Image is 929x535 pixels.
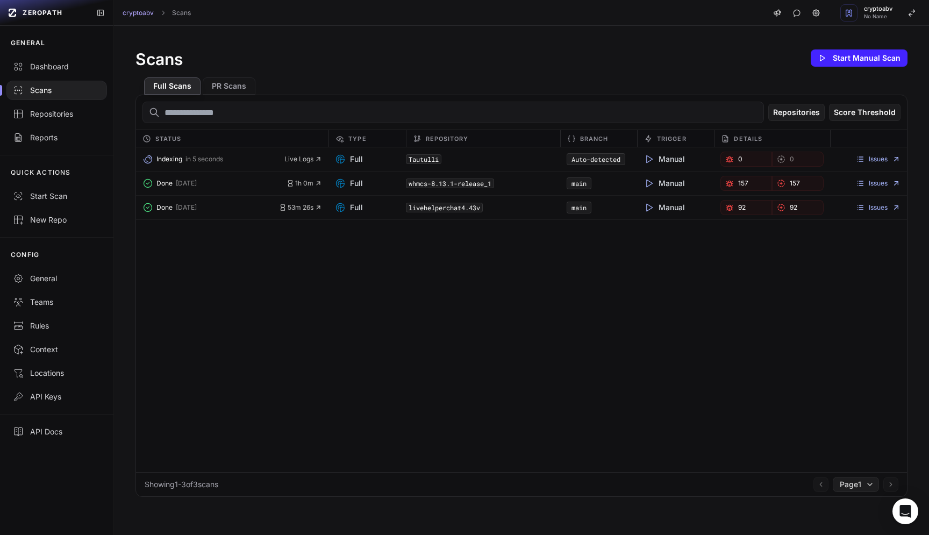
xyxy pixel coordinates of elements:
span: in 5 seconds [185,155,223,163]
div: Locations [13,368,101,379]
button: Page1 [833,477,879,492]
span: Details [734,132,762,145]
button: Indexing in 5 seconds [142,152,285,167]
span: Done [156,179,173,188]
div: General [13,273,101,284]
span: Manual [644,202,685,213]
a: 0 [772,152,824,167]
button: 53m 26s [279,203,322,212]
a: main [571,203,587,212]
code: livehelperchat4.43v [406,203,483,212]
span: Repository [426,132,469,145]
button: Repositories [768,104,825,121]
div: API Docs [13,426,101,437]
div: Showing 1 - 3 of 3 scans [145,479,218,490]
span: 0 [738,155,742,163]
p: CONFIG [11,251,39,259]
div: Open Intercom Messenger [892,498,918,524]
span: Indexing [156,155,182,163]
a: main [571,179,587,188]
code: Tautulli [406,154,441,164]
a: 0 [720,152,772,167]
span: No Name [864,14,892,19]
div: Scans [13,85,101,96]
a: 92 [772,200,824,215]
span: cryptoabv [864,6,892,12]
nav: breadcrumb [123,9,191,17]
div: Teams [13,297,101,308]
p: GENERAL [11,39,45,47]
span: 92 [738,203,746,212]
div: Context [13,344,101,355]
button: Live Logs [284,155,322,163]
span: Branch [580,132,609,145]
button: 1h 0m [287,179,322,188]
div: Dashboard [13,61,101,72]
div: Rules [13,320,101,331]
span: 157 [790,179,800,188]
button: Start Manual Scan [811,49,907,67]
span: 0 [790,155,794,163]
button: Full Scans [144,77,201,95]
span: Trigger [657,132,687,145]
div: Reports [13,132,101,143]
button: Done [DATE] [142,200,280,215]
code: Auto-detected [567,153,625,165]
span: Done [156,203,173,212]
span: ZEROPATH [23,9,62,17]
div: API Keys [13,391,101,402]
span: Full [335,154,363,165]
svg: chevron right, [159,9,167,17]
span: [DATE] [176,179,197,188]
div: Start Scan [13,191,101,202]
a: Issues [856,203,901,212]
p: QUICK ACTIONS [11,168,71,177]
span: Full [335,178,363,189]
a: 157 [772,176,824,191]
a: Issues [856,155,901,163]
span: [DATE] [176,203,197,212]
span: 92 [790,203,797,212]
div: New Repo [13,215,101,225]
span: Full [335,202,363,213]
span: 157 [738,179,748,188]
a: Issues [856,179,901,188]
span: Manual [644,154,685,165]
button: Done [DATE] [142,176,287,191]
a: ZEROPATH [4,4,88,22]
a: 92 [720,200,772,215]
a: cryptoabv [123,9,154,17]
button: PR Scans [203,77,255,95]
h1: Scans [135,49,183,69]
span: Status [155,132,182,145]
span: Type [348,132,366,145]
code: whmcs-8.13.1-release_1 [406,179,494,188]
button: Score Threshold [829,104,901,121]
span: Manual [644,178,685,189]
span: Page 1 [840,479,861,490]
a: Scans [172,9,191,17]
a: 157 [720,176,772,191]
div: Repositories [13,109,101,119]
